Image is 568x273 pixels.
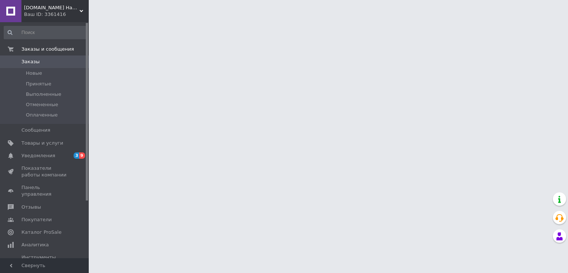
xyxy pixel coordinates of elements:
[74,152,80,159] span: 3
[26,112,58,118] span: Оплаченные
[21,229,61,236] span: Каталог ProSale
[21,152,55,159] span: Уведомления
[26,91,61,98] span: Выполненные
[4,26,87,39] input: Поиск
[21,216,52,223] span: Покупатели
[21,46,74,53] span: Заказы и сообщения
[21,140,63,146] span: Товары и услуги
[21,242,49,248] span: Аналитика
[24,11,89,18] div: Ваш ID: 3361416
[21,204,41,210] span: Отзывы
[21,165,68,178] span: Показатели работы компании
[79,152,85,159] span: 9
[26,70,42,77] span: Новые
[21,127,50,134] span: Сообщения
[21,58,40,65] span: Заказы
[26,101,58,108] span: Отмененные
[21,184,68,198] span: Панель управления
[24,4,80,11] span: Notre.com.ua Навесное оборудование к сельскохозяйственной технике, запчасти. Доставка по Украине
[21,254,68,267] span: Инструменты вебмастера и SEO
[26,81,51,87] span: Принятые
